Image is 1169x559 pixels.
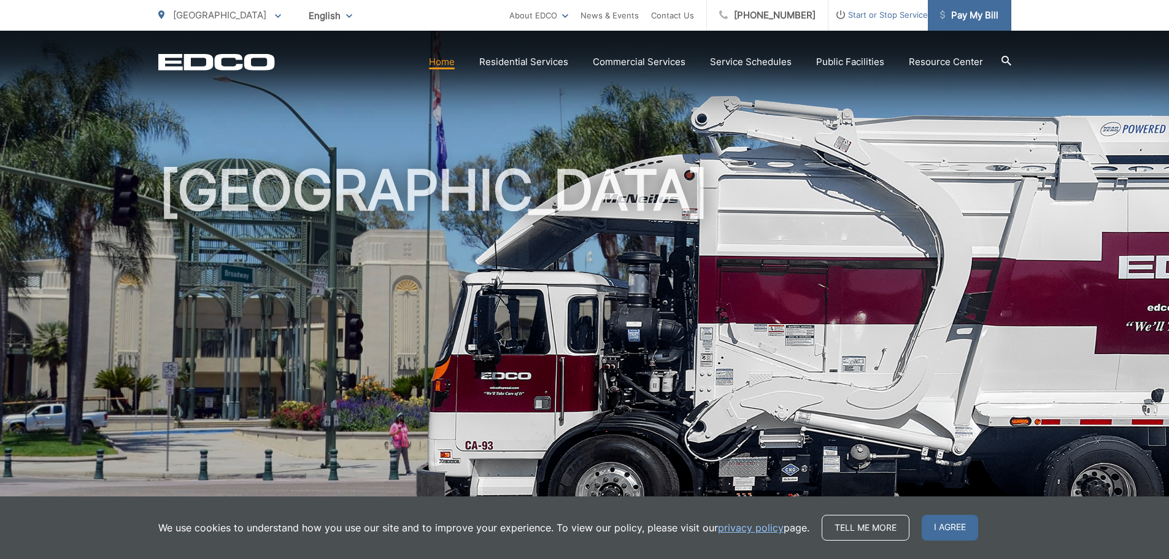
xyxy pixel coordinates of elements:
h1: [GEOGRAPHIC_DATA] [158,160,1011,548]
a: Residential Services [479,55,568,69]
a: Resource Center [909,55,983,69]
span: English [299,5,361,26]
span: Pay My Bill [940,8,998,23]
span: [GEOGRAPHIC_DATA] [173,9,266,21]
p: We use cookies to understand how you use our site and to improve your experience. To view our pol... [158,520,809,535]
a: Service Schedules [710,55,792,69]
a: Tell me more [822,515,909,541]
a: Contact Us [651,8,694,23]
a: Commercial Services [593,55,685,69]
a: Public Facilities [816,55,884,69]
a: Home [429,55,455,69]
a: privacy policy [718,520,784,535]
a: EDCD logo. Return to the homepage. [158,53,275,71]
a: News & Events [581,8,639,23]
a: About EDCO [509,8,568,23]
span: I agree [922,515,978,541]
